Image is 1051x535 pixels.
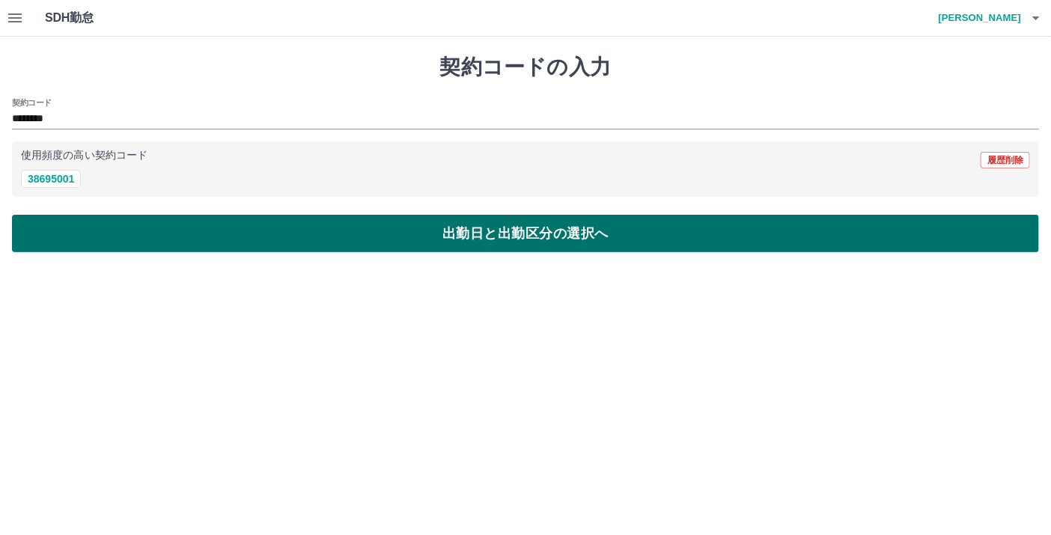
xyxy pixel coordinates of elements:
[12,97,52,108] h2: 契約コード
[981,152,1030,168] button: 履歴削除
[21,150,147,161] p: 使用頻度の高い契約コード
[12,215,1039,252] button: 出勤日と出勤区分の選択へ
[12,55,1039,80] h1: 契約コードの入力
[21,170,81,188] button: 38695001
